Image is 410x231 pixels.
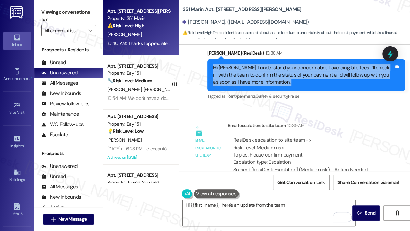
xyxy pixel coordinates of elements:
div: Unanswered [41,163,78,170]
div: New Inbounds [41,194,81,201]
div: Email escalation to site team [228,122,387,131]
span: New Message [58,216,87,223]
div: All Messages [41,80,78,87]
div: Archived on [DATE] [107,153,171,162]
div: WO Follow-ups [41,121,84,128]
button: Get Conversation Link [273,175,329,190]
i:  [357,210,362,216]
span: Rent/payments , [227,93,256,99]
input: All communities [44,25,85,36]
a: Leads [3,200,31,219]
strong: ⚠️ Risk Level: High [182,30,212,35]
div: Property: Bay 151 [107,120,171,128]
label: Viewing conversations for [41,7,96,25]
span: Share Conversation via email [337,179,399,186]
div: Review follow-ups [41,100,89,107]
div: Unanswered [41,69,78,77]
div: New Inbounds [41,90,81,97]
div: ResiDesk escalation to site team -> Risk Level: Medium risk Topics: Please confirm payment Escala... [233,137,381,166]
button: Share Conversation via email [333,175,403,190]
div: Property: Bay 151 [107,70,171,77]
span: Safety & security , [256,93,288,99]
div: Active [41,204,64,211]
div: 10:40 AM: Thanks I appreciate it! [107,40,172,46]
div: Subject: [ResiDesk Escalation] (Medium risk) - Action Needed (Please confirm payment) with 351 Ma... [233,166,381,188]
div: Email escalation to site team [195,137,222,159]
div: 10:38 AM [264,49,283,57]
span: • [25,109,26,114]
strong: 🔧 Risk Level: Medium [107,78,152,84]
div: Prospects + Residents [34,46,103,54]
div: [PERSON_NAME]. ([EMAIL_ADDRESS][DOMAIN_NAME]) [182,19,309,26]
div: Property: Journal Squared [107,179,171,186]
button: New Message [43,214,94,225]
div: 10:39 AM [286,122,304,129]
a: Site Visit • [3,99,31,118]
i:  [394,210,399,216]
img: ResiDesk Logo [10,6,24,19]
span: : The resident is concerned about a late fee due to uncertainty about their rent payment, which i... [182,29,410,44]
button: Send [352,205,380,221]
strong: 💡 Risk Level: Low [107,128,144,134]
div: Prospects [34,150,103,157]
span: • [24,142,25,147]
div: Tagged as: [207,91,405,101]
div: All Messages [41,183,78,190]
span: [PERSON_NAME] [107,137,142,143]
b: 351 Marin: Apt. [STREET_ADDRESS][PERSON_NAME] [182,6,301,13]
div: Maintenance [41,111,79,118]
span: Get Conversation Link [277,179,325,186]
a: Insights • [3,133,31,151]
div: Unread [41,59,66,66]
span: [PERSON_NAME] [107,86,144,92]
span: Send [365,209,375,217]
i:  [88,28,92,33]
textarea: To enrich screen reader interactions, please activate Accessibility in Grammarly extension settings [183,200,355,226]
div: Apt. [STREET_ADDRESS] [107,172,171,179]
div: Apt. [STREET_ADDRESS] [107,62,171,70]
div: Property: 351 Marin [107,15,171,22]
i:  [51,217,56,222]
span: Praise [288,93,299,99]
div: [PERSON_NAME] (ResiDesk) [207,49,405,59]
a: Buildings [3,166,31,185]
div: Hi [PERSON_NAME], I understand your concern about avoiding late fees. I’ll check in with the team... [213,64,394,86]
div: 10:54 AM: We don't have a dog or a cat so he didn't pick up anything. I don't remember the last t... [107,95,348,101]
span: • [31,75,32,80]
div: Escalate [41,131,68,138]
div: Unread [41,173,66,180]
span: [PERSON_NAME] [144,86,178,92]
div: Apt. [STREET_ADDRESS] [107,113,171,120]
a: Inbox [3,32,31,50]
strong: ⚠️ Risk Level: High [107,23,144,29]
div: Apt. [STREET_ADDRESS][PERSON_NAME] [107,8,171,15]
span: [PERSON_NAME] [107,31,142,37]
